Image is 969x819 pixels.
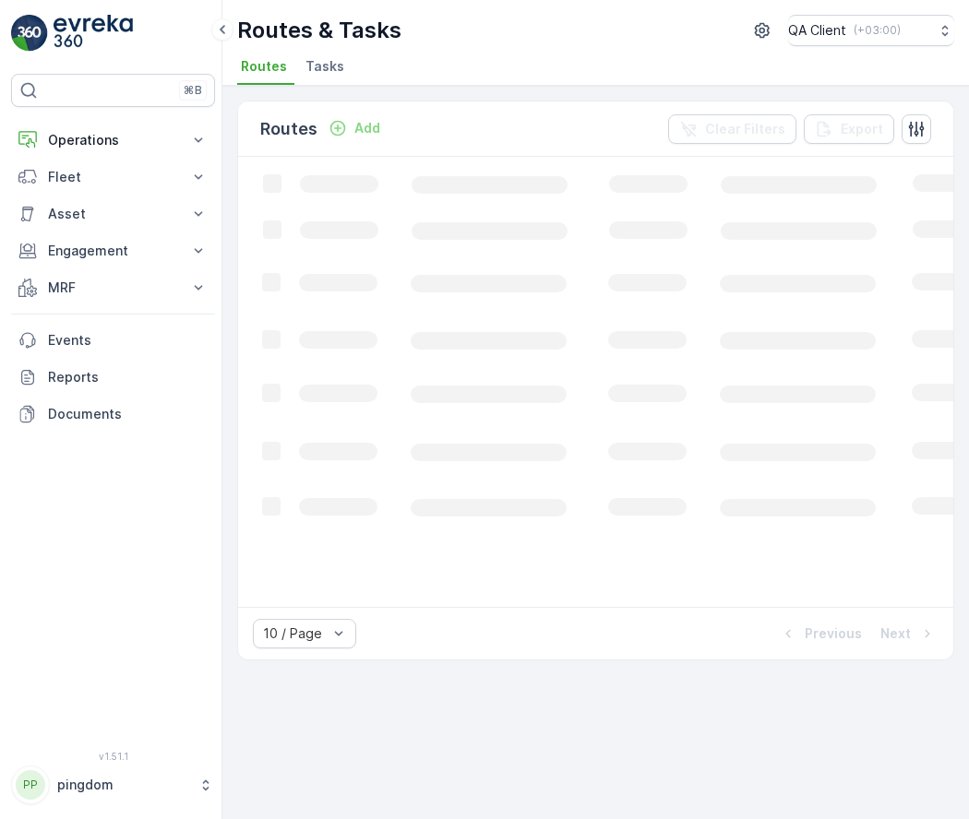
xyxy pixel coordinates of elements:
[48,242,178,260] p: Engagement
[321,117,388,139] button: Add
[880,624,911,643] p: Next
[11,359,215,396] a: Reports
[788,21,846,40] p: QA Client
[11,766,215,804] button: PPpingdom
[16,770,45,800] div: PP
[48,405,208,423] p: Documents
[668,114,796,144] button: Clear Filters
[48,131,178,149] p: Operations
[705,120,785,138] p: Clear Filters
[11,322,215,359] a: Events
[11,269,215,306] button: MRF
[237,16,401,45] p: Routes & Tasks
[354,119,380,137] p: Add
[11,751,215,762] span: v 1.51.1
[11,196,215,232] button: Asset
[48,331,208,350] p: Events
[260,116,317,142] p: Routes
[48,368,208,386] p: Reports
[11,159,215,196] button: Fleet
[11,122,215,159] button: Operations
[854,23,901,38] p: ( +03:00 )
[11,15,48,52] img: logo
[305,57,344,76] span: Tasks
[48,168,178,186] p: Fleet
[841,120,883,138] p: Export
[788,15,954,46] button: QA Client(+03:00)
[57,776,189,794] p: pingdom
[48,279,178,297] p: MRF
[11,396,215,433] a: Documents
[879,623,939,645] button: Next
[777,623,864,645] button: Previous
[48,205,178,223] p: Asset
[54,15,133,52] img: logo_light-DOdMpM7g.png
[804,114,894,144] button: Export
[11,232,215,269] button: Engagement
[805,624,862,643] p: Previous
[184,83,202,98] p: ⌘B
[241,57,287,76] span: Routes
